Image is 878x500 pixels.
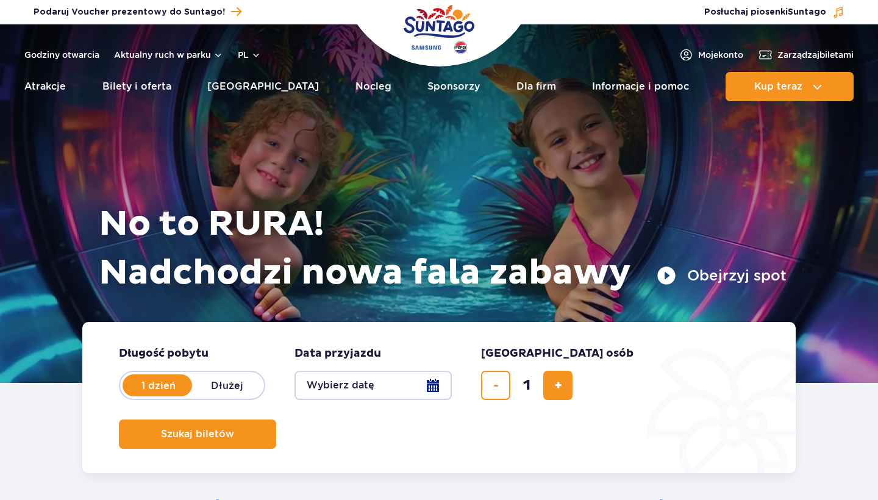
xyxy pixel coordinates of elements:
[119,420,276,449] button: Szukaj biletów
[99,200,787,298] h1: No to RURA! Nadchodzi nowa fala zabawy
[238,49,261,61] button: pl
[679,48,743,62] a: Mojekonto
[124,373,193,398] label: 1 dzień
[698,49,743,61] span: Moje konto
[516,72,556,101] a: Dla firm
[114,50,223,60] button: Aktualny ruch w parku
[427,72,480,101] a: Sponsorzy
[481,346,634,361] span: [GEOGRAPHIC_DATA] osób
[34,4,241,20] a: Podaruj Voucher prezentowy do Suntago!
[726,72,854,101] button: Kup teraz
[34,6,225,18] span: Podaruj Voucher prezentowy do Suntago!
[758,48,854,62] a: Zarządzajbiletami
[592,72,689,101] a: Informacje i pomoc
[24,49,99,61] a: Godziny otwarcia
[543,371,573,400] button: dodaj bilet
[82,322,796,473] form: Planowanie wizyty w Park of Poland
[704,6,826,18] span: Posłuchaj piosenki
[294,346,381,361] span: Data przyjazdu
[657,266,787,285] button: Obejrzyj spot
[161,429,234,440] span: Szukaj biletów
[24,72,66,101] a: Atrakcje
[294,371,452,400] button: Wybierz datę
[777,49,854,61] span: Zarządzaj biletami
[355,72,391,101] a: Nocleg
[512,371,541,400] input: liczba biletów
[102,72,171,101] a: Bilety i oferta
[192,373,262,398] label: Dłużej
[207,72,319,101] a: [GEOGRAPHIC_DATA]
[704,6,844,18] button: Posłuchaj piosenkiSuntago
[788,8,826,16] span: Suntago
[119,346,209,361] span: Długość pobytu
[754,81,802,92] span: Kup teraz
[481,371,510,400] button: usuń bilet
